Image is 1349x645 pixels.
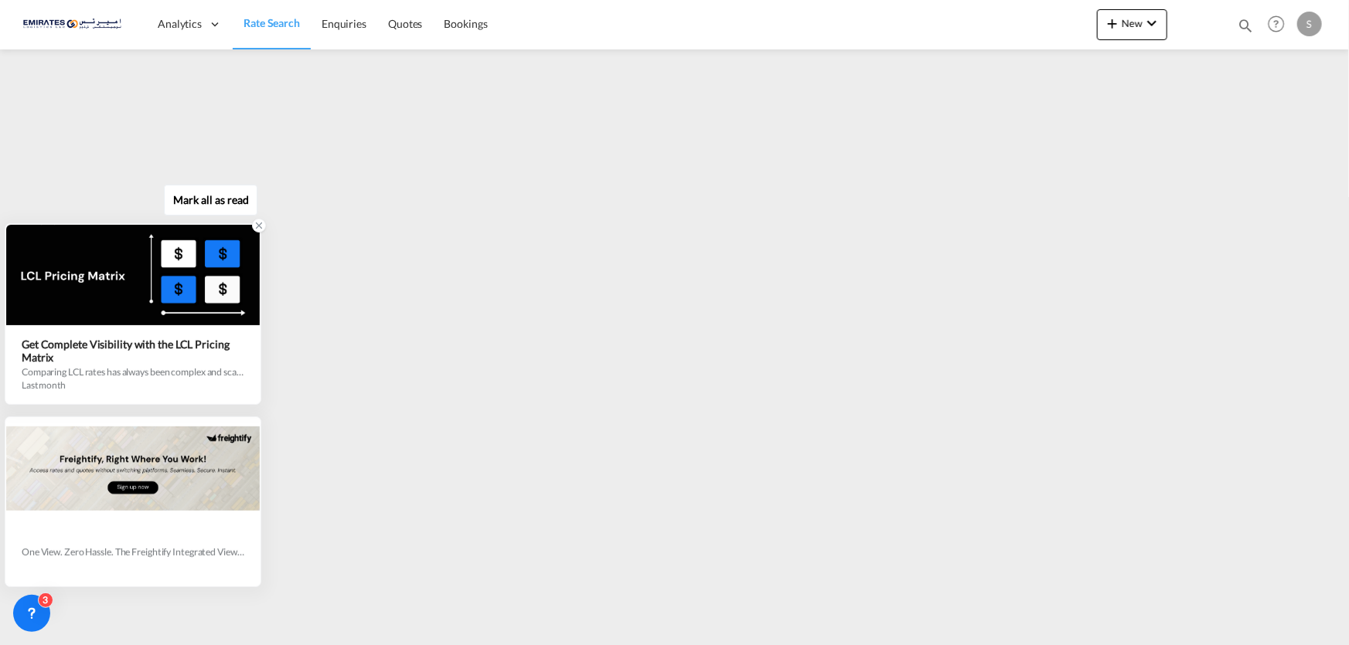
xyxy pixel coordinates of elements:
[1097,9,1167,40] button: icon-plus 400-fgNewicon-chevron-down
[445,17,488,30] span: Bookings
[1237,17,1254,34] md-icon: icon-magnify
[1297,12,1322,36] div: S
[1103,17,1161,29] span: New
[1263,11,1289,37] span: Help
[1263,11,1297,39] div: Help
[1237,17,1254,40] div: icon-magnify
[1103,14,1122,32] md-icon: icon-plus 400-fg
[23,7,128,42] img: c67187802a5a11ec94275b5db69a26e6.png
[158,16,202,32] span: Analytics
[322,17,366,30] span: Enquiries
[244,16,300,29] span: Rate Search
[388,17,422,30] span: Quotes
[1143,14,1161,32] md-icon: icon-chevron-down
